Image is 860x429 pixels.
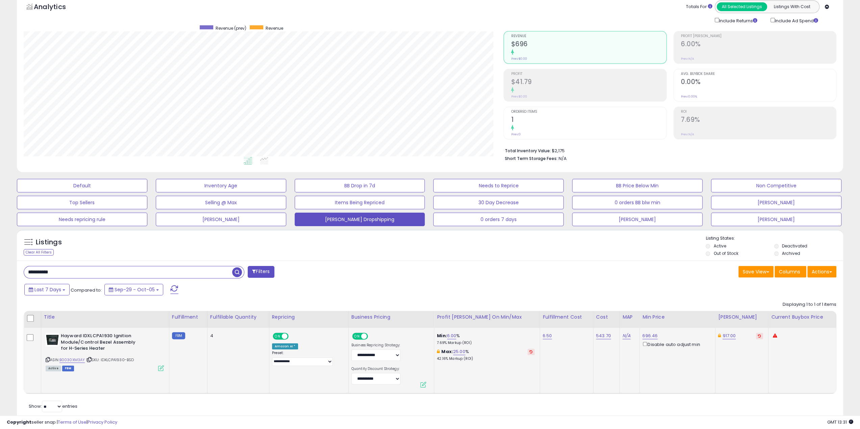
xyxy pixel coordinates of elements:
[156,179,286,192] button: Inventory Age
[713,243,726,249] label: Active
[681,57,694,61] small: Prev: N/A
[765,17,829,24] div: Include Ad Spend
[61,333,143,353] b: Hayward IDXLCPA1930 Ignition Module/Control Bezel Assembly for H-Series Heater
[24,284,70,295] button: Last 7 Days
[216,25,246,31] span: Revenue (prev)
[7,419,117,426] div: seller snap | |
[511,132,520,136] small: Prev: 0
[272,343,298,349] div: Amazon AI *
[172,332,185,339] small: FBM
[681,40,836,49] h2: 6.00%
[437,356,535,361] p: 42.16% Markup (ROI)
[681,34,836,38] span: Profit [PERSON_NAME]
[642,332,658,339] a: 696.46
[642,314,712,321] div: Min Price
[807,266,836,277] button: Actions
[88,419,117,425] a: Privacy Policy
[711,196,841,209] button: [PERSON_NAME]
[437,341,535,345] p: 7.69% Markup (ROI)
[295,179,425,192] button: BB Drop in 7d
[511,78,666,87] h2: $41.79
[622,332,631,339] a: N/A
[46,333,59,346] img: 41ICxPKuMtL._SL40_.jpg
[783,301,836,308] div: Displaying 1 to 1 of 1 items
[46,333,164,370] div: ASIN:
[433,213,564,226] button: 0 orders 7 days
[686,4,712,10] div: Totals For
[681,72,836,76] span: Avg. Buybox Share
[710,17,765,24] div: Include Returns
[775,266,806,277] button: Columns
[681,95,697,99] small: Prev: 0.00%
[295,196,425,209] button: Items Being Repriced
[59,357,85,363] a: B0030XM3AY
[351,314,431,321] div: Business Pricing
[681,116,836,125] h2: 7.69%
[711,179,841,192] button: Non Competitive
[642,341,710,348] div: Disable auto adjust min
[156,213,286,226] button: [PERSON_NAME]
[24,249,54,256] div: Clear All Filters
[572,179,703,192] button: BB Price Below Min
[543,332,552,339] a: 6.50
[511,116,666,125] h2: 1
[782,250,800,256] label: Archived
[71,287,102,293] span: Compared to:
[434,311,540,328] th: The percentage added to the cost of goods (COGS) that forms the calculator for Min & Max prices.
[622,314,637,321] div: MAP
[156,196,286,209] button: Selling @ Max
[62,366,74,371] span: FBM
[353,333,361,339] span: ON
[266,25,283,31] span: Revenue
[782,243,807,249] label: Deactivated
[433,196,564,209] button: 30 Day Decrease
[771,314,833,321] div: Current Buybox Price
[210,333,264,339] div: 4
[17,213,147,226] button: Needs repricing rule
[572,213,703,226] button: [PERSON_NAME]
[511,95,527,99] small: Prev: $0.00
[272,351,343,366] div: Preset:
[713,250,738,256] label: Out of Stock
[718,314,765,321] div: [PERSON_NAME]
[738,266,773,277] button: Save View
[596,332,611,339] a: 543.70
[505,148,550,154] b: Total Inventory Value:
[717,2,767,11] button: All Selected Listings
[46,366,61,371] span: All listings currently available for purchase on Amazon
[558,155,566,162] span: N/A
[453,348,465,355] a: 25.00
[511,40,666,49] h2: $696
[722,332,736,339] a: 917.00
[437,314,537,321] div: Profit [PERSON_NAME] on Min/Max
[273,333,282,339] span: ON
[34,2,79,13] h5: Analytics
[104,284,163,295] button: Sep-29 - Oct-05
[437,349,535,361] div: %
[287,333,298,339] span: OFF
[505,156,557,161] b: Short Term Storage Fees:
[706,235,843,242] p: Listing States:
[17,196,147,209] button: Top Sellers
[172,314,204,321] div: Fulfillment
[441,348,453,355] b: Max:
[248,266,274,278] button: Filters
[681,78,836,87] h2: 0.00%
[437,333,535,345] div: %
[86,357,134,363] span: | SKU: IDXLCPA1930-BSD
[17,179,147,192] button: Default
[34,286,61,293] span: Last 7 Days
[433,179,564,192] button: Needs to Reprice
[543,314,590,321] div: Fulfillment Cost
[367,333,377,339] span: OFF
[779,268,800,275] span: Columns
[681,132,694,136] small: Prev: N/A
[681,110,836,114] span: ROI
[351,343,400,348] label: Business Repricing Strategy:
[272,314,346,321] div: Repricing
[437,332,447,339] b: Min:
[115,286,155,293] span: Sep-29 - Oct-05
[351,367,400,371] label: Quantity Discount Strategy:
[711,213,841,226] button: [PERSON_NAME]
[767,2,817,11] button: Listings With Cost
